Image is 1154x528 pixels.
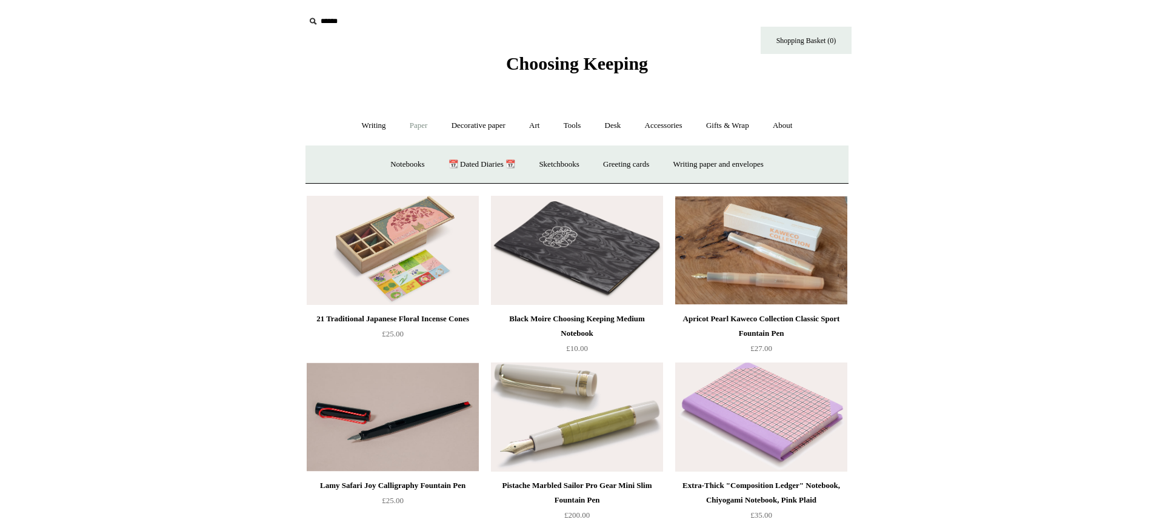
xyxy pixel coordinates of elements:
[678,312,844,341] div: Apricot Pearl Kaweco Collection Classic Sport Fountain Pen
[307,478,479,528] a: Lamy Safari Joy Calligraphy Fountain Pen £25.00
[491,363,663,472] img: Pistache Marbled Sailor Pro Gear Mini Slim Fountain Pen
[438,149,526,181] a: 📆 Dated Diaries 📆
[310,478,476,493] div: Lamy Safari Joy Calligraphy Fountain Pen
[399,110,439,142] a: Paper
[491,363,663,472] a: Pistache Marbled Sailor Pro Gear Mini Slim Fountain Pen Pistache Marbled Sailor Pro Gear Mini Sli...
[441,110,516,142] a: Decorative paper
[695,110,760,142] a: Gifts & Wrap
[379,149,435,181] a: Notebooks
[675,363,847,472] img: Extra-Thick "Composition Ledger" Notebook, Chiyogami Notebook, Pink Plaid
[506,63,648,72] a: Choosing Keeping
[307,363,479,472] a: Lamy Safari Joy Calligraphy Fountain Pen Lamy Safari Joy Calligraphy Fountain Pen
[592,149,660,181] a: Greeting cards
[382,496,404,505] span: £25.00
[762,110,804,142] a: About
[506,53,648,73] span: Choosing Keeping
[310,312,476,326] div: 21 Traditional Japanese Floral Incense Cones
[662,149,775,181] a: Writing paper and envelopes
[594,110,632,142] a: Desk
[564,510,590,520] span: £200.00
[750,344,772,353] span: £27.00
[678,478,844,507] div: Extra-Thick "Composition Ledger" Notebook, Chiyogami Notebook, Pink Plaid
[566,344,588,353] span: £10.00
[351,110,397,142] a: Writing
[761,27,852,54] a: Shopping Basket (0)
[494,478,660,507] div: Pistache Marbled Sailor Pro Gear Mini Slim Fountain Pen
[518,110,550,142] a: Art
[675,363,847,472] a: Extra-Thick "Composition Ledger" Notebook, Chiyogami Notebook, Pink Plaid Extra-Thick "Compositio...
[307,363,479,472] img: Lamy Safari Joy Calligraphy Fountain Pen
[307,312,479,361] a: 21 Traditional Japanese Floral Incense Cones £25.00
[750,510,772,520] span: £35.00
[491,196,663,305] a: Black Moire Choosing Keeping Medium Notebook Black Moire Choosing Keeping Medium Notebook
[675,478,847,528] a: Extra-Thick "Composition Ledger" Notebook, Chiyogami Notebook, Pink Plaid £35.00
[675,196,847,305] img: Apricot Pearl Kaweco Collection Classic Sport Fountain Pen
[491,478,663,528] a: Pistache Marbled Sailor Pro Gear Mini Slim Fountain Pen £200.00
[307,196,479,305] img: 21 Traditional Japanese Floral Incense Cones
[553,110,592,142] a: Tools
[307,196,479,305] a: 21 Traditional Japanese Floral Incense Cones 21 Traditional Japanese Floral Incense Cones
[491,312,663,361] a: Black Moire Choosing Keeping Medium Notebook £10.00
[382,329,404,338] span: £25.00
[494,312,660,341] div: Black Moire Choosing Keeping Medium Notebook
[675,196,847,305] a: Apricot Pearl Kaweco Collection Classic Sport Fountain Pen Apricot Pearl Kaweco Collection Classi...
[675,312,847,361] a: Apricot Pearl Kaweco Collection Classic Sport Fountain Pen £27.00
[634,110,693,142] a: Accessories
[528,149,590,181] a: Sketchbooks
[491,196,663,305] img: Black Moire Choosing Keeping Medium Notebook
